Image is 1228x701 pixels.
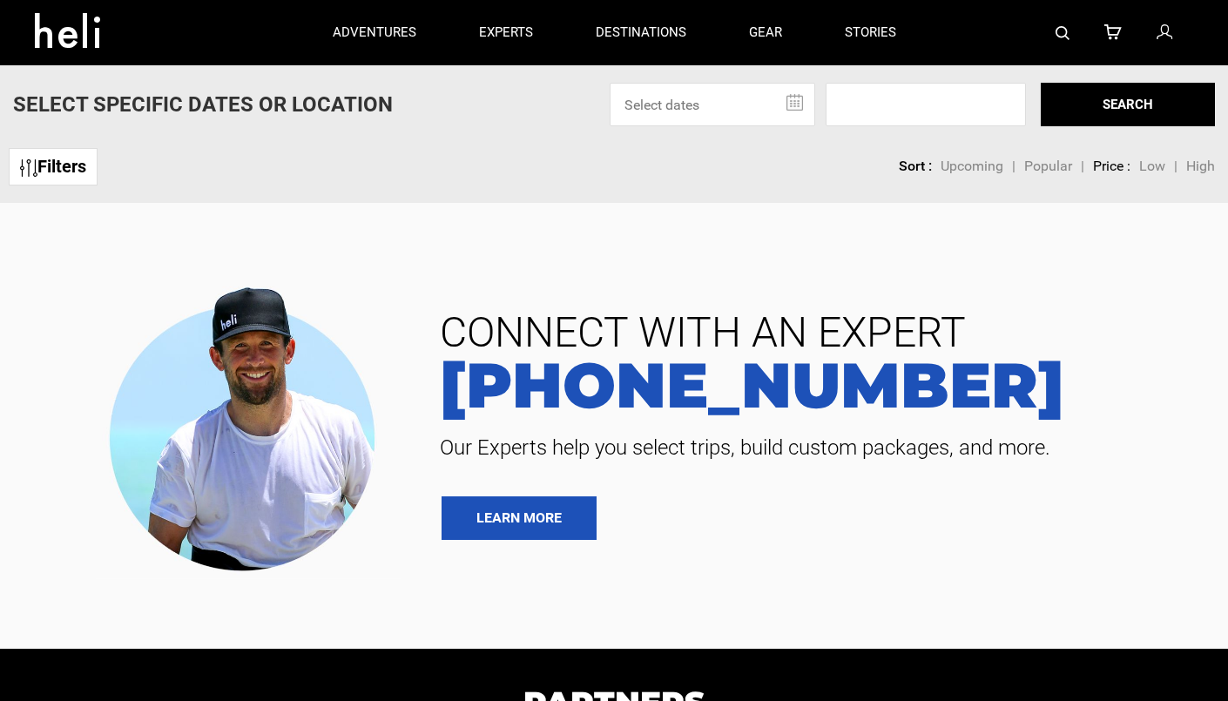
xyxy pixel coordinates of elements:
p: experts [479,24,533,42]
button: SEARCH [1041,83,1215,126]
li: | [1012,157,1015,177]
span: Our Experts help you select trips, build custom packages, and more. [427,434,1202,462]
span: Upcoming [941,158,1003,174]
p: destinations [596,24,686,42]
span: CONNECT WITH AN EXPERT [427,312,1202,354]
li: Sort : [899,157,932,177]
img: contact our team [96,273,401,580]
input: Select dates [610,83,815,126]
span: High [1186,158,1215,174]
img: btn-icon.svg [20,159,37,177]
a: Filters [9,148,98,185]
p: adventures [333,24,416,42]
img: search-bar-icon.svg [1056,26,1069,40]
span: Popular [1024,158,1072,174]
span: Low [1139,158,1165,174]
li: Price : [1093,157,1130,177]
li: | [1081,157,1084,177]
li: | [1174,157,1177,177]
p: Select Specific Dates Or Location [13,90,393,119]
a: [PHONE_NUMBER] [427,354,1202,416]
a: LEARN MORE [442,496,597,540]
